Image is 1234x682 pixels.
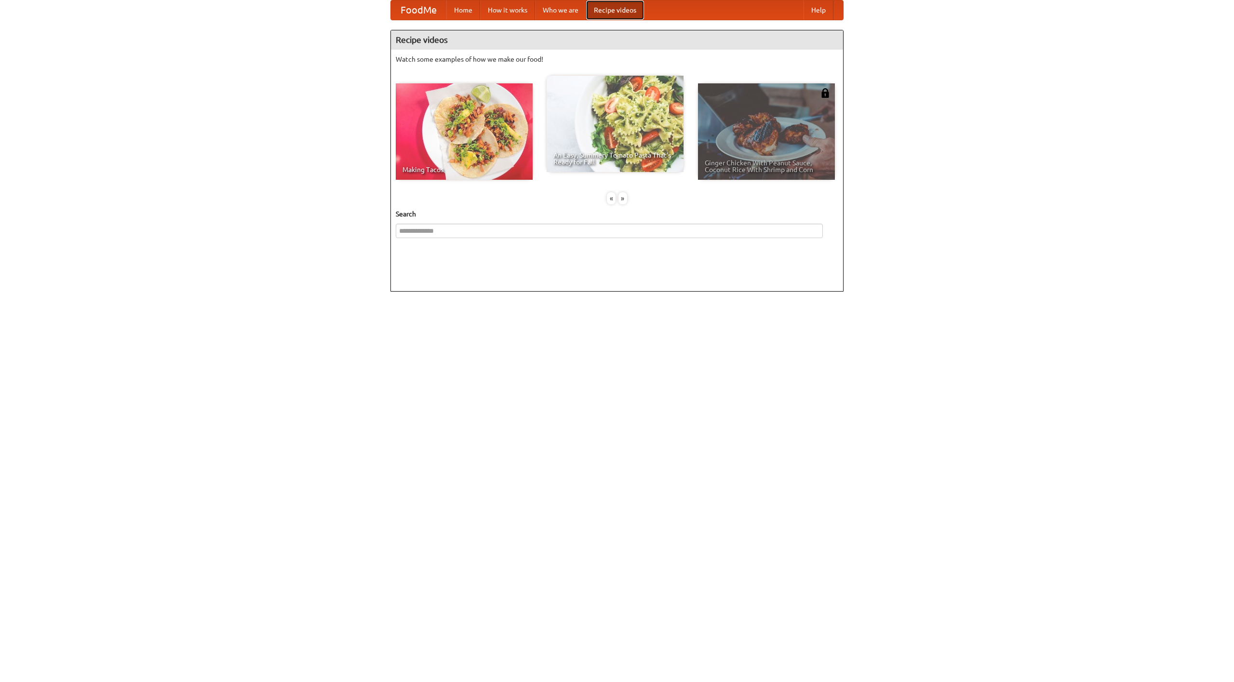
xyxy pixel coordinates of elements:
a: Help [804,0,833,20]
div: « [607,192,616,204]
a: Making Tacos [396,83,533,180]
a: An Easy, Summery Tomato Pasta That's Ready for Fall [547,76,684,172]
span: An Easy, Summery Tomato Pasta That's Ready for Fall [553,152,677,165]
div: » [618,192,627,204]
img: 483408.png [820,88,830,98]
a: How it works [480,0,535,20]
span: Making Tacos [402,166,526,173]
a: FoodMe [391,0,446,20]
a: Who we are [535,0,586,20]
h4: Recipe videos [391,30,843,50]
a: Home [446,0,480,20]
h5: Search [396,209,838,219]
p: Watch some examples of how we make our food! [396,54,838,64]
a: Recipe videos [586,0,644,20]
